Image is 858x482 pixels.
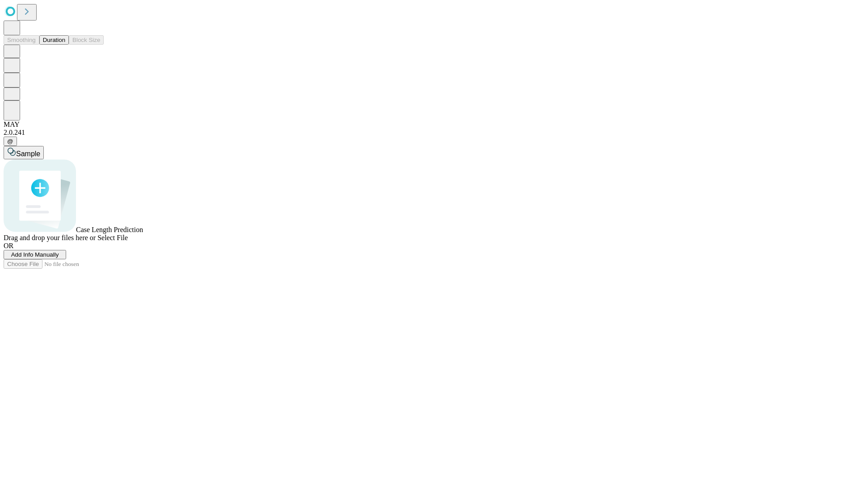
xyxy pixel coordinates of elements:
[7,138,13,145] span: @
[4,137,17,146] button: @
[4,146,44,159] button: Sample
[4,120,854,129] div: MAY
[97,234,128,241] span: Select File
[4,129,854,137] div: 2.0.241
[4,234,96,241] span: Drag and drop your files here or
[11,251,59,258] span: Add Info Manually
[39,35,69,45] button: Duration
[4,250,66,259] button: Add Info Manually
[76,226,143,233] span: Case Length Prediction
[4,242,13,249] span: OR
[69,35,104,45] button: Block Size
[4,35,39,45] button: Smoothing
[16,150,40,158] span: Sample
